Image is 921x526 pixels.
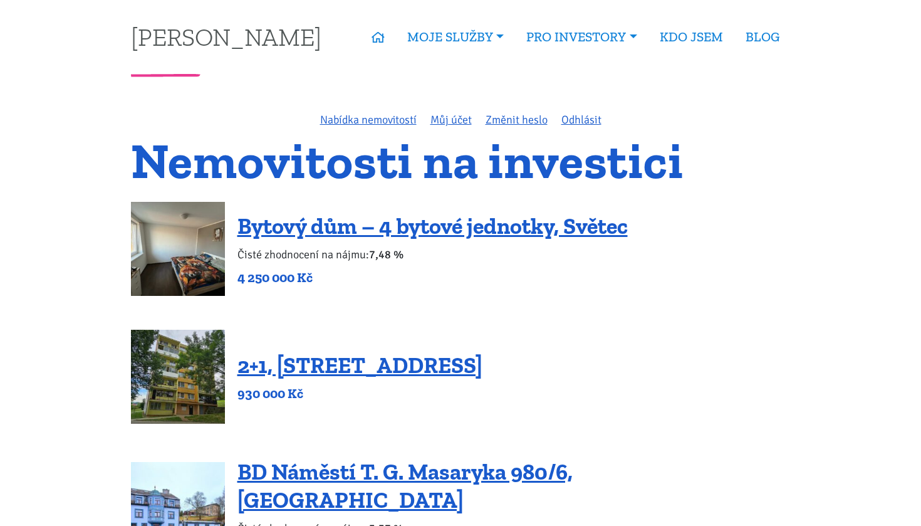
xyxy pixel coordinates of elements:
[320,113,417,127] a: Nabídka nemovitostí
[515,23,648,51] a: PRO INVESTORY
[237,213,628,239] a: Bytový dům – 4 bytové jednotky, Světec
[237,352,482,379] a: 2+1, [STREET_ADDRESS]
[237,385,482,402] p: 930 000 Kč
[561,113,601,127] a: Odhlásit
[131,140,791,182] h1: Nemovitosti na investici
[734,23,791,51] a: BLOG
[430,113,472,127] a: Můj účet
[237,246,628,263] p: Čisté zhodnocení na nájmu:
[648,23,734,51] a: KDO JSEM
[486,113,548,127] a: Změnit heslo
[131,24,321,49] a: [PERSON_NAME]
[237,458,573,513] a: BD Náměstí T. G. Masaryka 980/6, [GEOGRAPHIC_DATA]
[237,269,628,287] p: 4 250 000 Kč
[369,248,403,261] b: 7,48 %
[396,23,515,51] a: MOJE SLUŽBY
